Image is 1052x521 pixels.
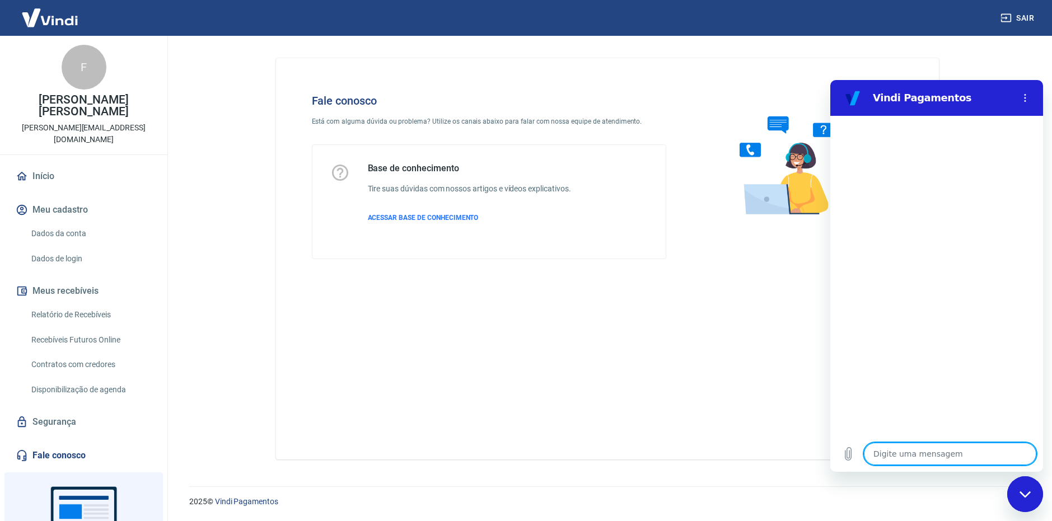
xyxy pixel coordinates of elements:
h4: Fale conosco [312,94,667,107]
a: Disponibilização de agenda [27,378,154,401]
img: Fale conosco [717,76,887,226]
div: F [62,45,106,90]
h5: Base de conhecimento [368,163,571,174]
img: Vindi [13,1,86,35]
a: Fale conosco [13,443,154,468]
p: [PERSON_NAME] [PERSON_NAME] [9,94,158,118]
h6: Tire suas dúvidas com nossos artigos e vídeos explicativos. [368,183,571,195]
a: Início [13,164,154,189]
a: ACESSAR BASE DE CONHECIMENTO [368,213,571,223]
a: Recebíveis Futuros Online [27,328,154,351]
button: Meus recebíveis [13,279,154,303]
a: Relatório de Recebíveis [27,303,154,326]
iframe: Janela de mensagens [830,80,1043,472]
p: 2025 © [189,496,1025,508]
span: ACESSAR BASE DE CONHECIMENTO [368,214,479,222]
p: Está com alguma dúvida ou problema? Utilize os canais abaixo para falar com nossa equipe de atend... [312,116,667,126]
a: Dados da conta [27,222,154,245]
button: Meu cadastro [13,198,154,222]
iframe: Botão para abrir a janela de mensagens, conversa em andamento [1007,476,1043,512]
a: Segurança [13,410,154,434]
a: Dados de login [27,247,154,270]
a: Contratos com credores [27,353,154,376]
a: Vindi Pagamentos [215,497,278,506]
button: Sair [998,8,1039,29]
p: [PERSON_NAME][EMAIL_ADDRESS][DOMAIN_NAME] [9,122,158,145]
